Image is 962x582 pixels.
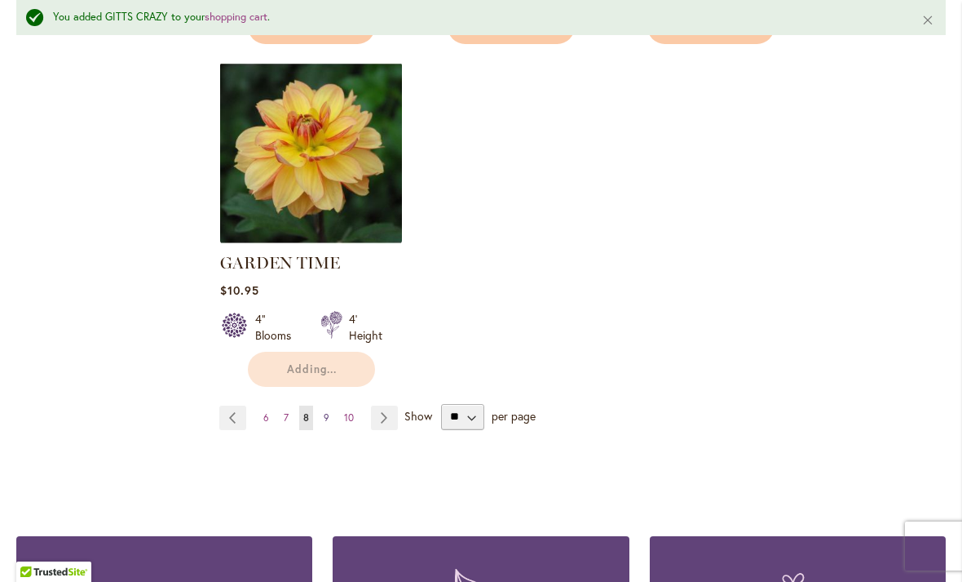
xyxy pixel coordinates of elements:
[220,232,402,247] a: GARDEN TIME
[492,407,536,423] span: per page
[220,282,259,298] span: $10.95
[53,10,897,25] div: You added GITTS CRAZY to your .
[284,411,289,424] span: 7
[344,411,354,424] span: 10
[404,407,432,423] span: Show
[324,411,329,424] span: 9
[340,406,358,430] a: 10
[205,10,267,24] a: shopping cart
[320,406,333,430] a: 9
[255,311,301,344] div: 4" Blooms
[12,524,58,570] iframe: Launch Accessibility Center
[280,406,293,430] a: 7
[220,62,402,244] img: GARDEN TIME
[259,406,273,430] a: 6
[220,253,340,273] a: GARDEN TIME
[263,411,269,424] span: 6
[349,311,382,344] div: 4' Height
[303,411,309,424] span: 8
